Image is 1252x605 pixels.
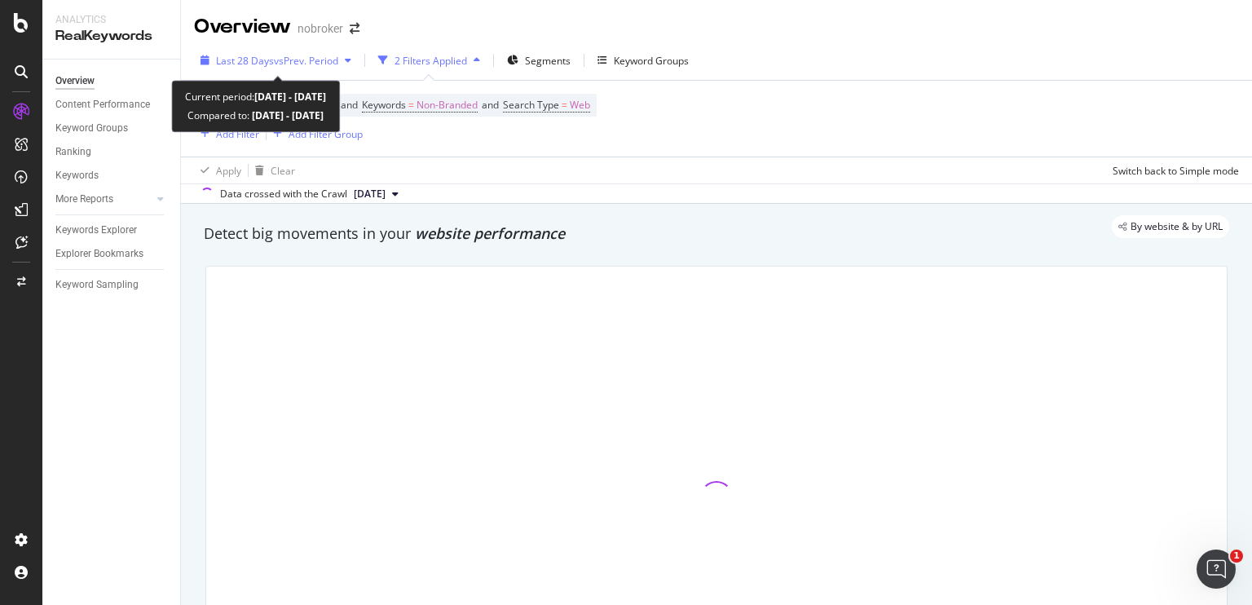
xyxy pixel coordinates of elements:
[1113,164,1239,178] div: Switch back to Simple mode
[55,73,95,90] div: Overview
[55,191,113,208] div: More Reports
[55,245,169,263] a: Explorer Bookmarks
[1197,550,1236,589] iframe: Intercom live chat
[298,20,343,37] div: nobroker
[1230,550,1243,563] span: 1
[55,96,150,113] div: Content Performance
[503,98,559,112] span: Search Type
[562,98,567,112] span: =
[482,98,499,112] span: and
[55,191,152,208] a: More Reports
[525,54,571,68] span: Segments
[55,276,139,294] div: Keyword Sampling
[55,144,91,161] div: Ranking
[55,120,169,137] a: Keyword Groups
[220,187,347,201] div: Data crossed with the Crawl
[194,157,241,183] button: Apply
[570,94,590,117] span: Web
[395,54,467,68] div: 2 Filters Applied
[216,164,241,178] div: Apply
[1131,222,1223,232] span: By website & by URL
[249,157,295,183] button: Clear
[55,245,143,263] div: Explorer Bookmarks
[55,27,167,46] div: RealKeywords
[350,23,359,34] div: arrow-right-arrow-left
[216,127,259,141] div: Add Filter
[55,73,169,90] a: Overview
[1112,215,1229,238] div: legacy label
[216,54,274,68] span: Last 28 Days
[341,98,358,112] span: and
[408,98,414,112] span: =
[274,54,338,68] span: vs Prev. Period
[55,144,169,161] a: Ranking
[500,47,577,73] button: Segments
[1106,157,1239,183] button: Switch back to Simple mode
[267,124,363,144] button: Add Filter Group
[194,47,358,73] button: Last 28 DaysvsPrev. Period
[614,54,689,68] div: Keyword Groups
[55,167,169,184] a: Keywords
[362,98,406,112] span: Keywords
[271,164,295,178] div: Clear
[347,184,405,204] button: [DATE]
[289,127,363,141] div: Add Filter Group
[194,124,259,144] button: Add Filter
[249,108,324,122] b: [DATE] - [DATE]
[354,187,386,201] span: 2025 Aug. 4th
[187,106,324,125] div: Compared to:
[254,90,326,104] b: [DATE] - [DATE]
[417,94,478,117] span: Non-Branded
[55,276,169,294] a: Keyword Sampling
[372,47,487,73] button: 2 Filters Applied
[55,13,167,27] div: Analytics
[185,87,326,106] div: Current period:
[591,47,695,73] button: Keyword Groups
[55,222,169,239] a: Keywords Explorer
[55,167,99,184] div: Keywords
[194,13,291,41] div: Overview
[55,120,128,137] div: Keyword Groups
[55,96,169,113] a: Content Performance
[55,222,137,239] div: Keywords Explorer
